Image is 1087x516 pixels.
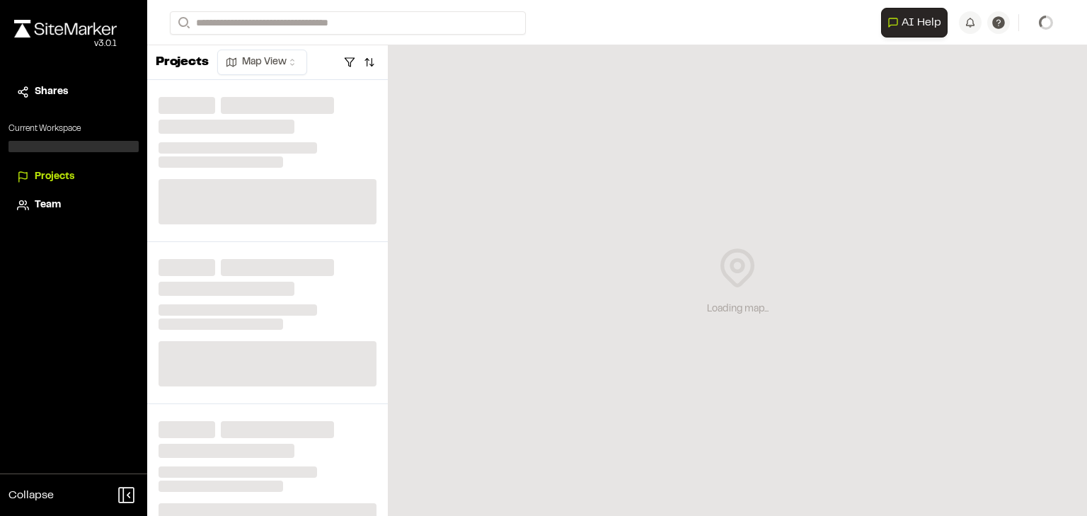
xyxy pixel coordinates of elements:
button: Search [170,11,195,35]
a: Shares [17,84,130,100]
div: Open AI Assistant [881,8,953,38]
p: Projects [156,53,209,72]
span: Shares [35,84,68,100]
span: Projects [35,169,74,185]
img: rebrand.png [14,20,117,38]
span: Collapse [8,487,54,504]
span: AI Help [902,14,941,31]
div: Oh geez...please don't... [14,38,117,50]
a: Projects [17,169,130,185]
a: Team [17,197,130,213]
span: Team [35,197,61,213]
div: Loading map... [707,302,769,317]
p: Current Workspace [8,122,139,135]
button: Open AI Assistant [881,8,948,38]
